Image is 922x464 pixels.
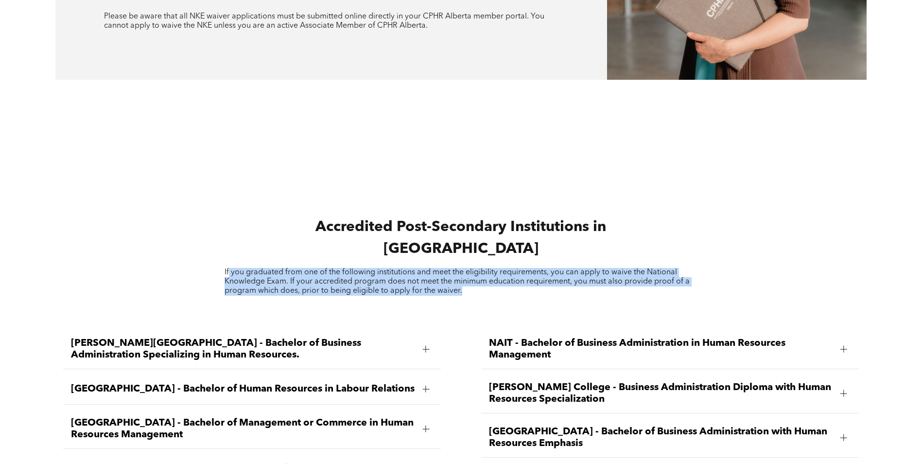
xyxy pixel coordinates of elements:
span: [PERSON_NAME] College - Business Administration Diploma with Human Resources Specialization [489,382,833,405]
span: Please be aware that all NKE waiver applications must be submitted online directly in your CPHR A... [104,13,544,30]
span: Accredited Post-Secondary Institutions in [GEOGRAPHIC_DATA] [315,220,606,256]
span: NAIT - Bachelor of Business Administration in Human Resources Management [489,338,833,361]
span: [GEOGRAPHIC_DATA] - Bachelor of Business Administration with Human Resources Emphasis [489,426,833,449]
span: [PERSON_NAME][GEOGRAPHIC_DATA] - Bachelor of Business Administration Specializing in Human Resour... [71,338,415,361]
span: If you graduated from one of the following institutions and meet the eligibility requirements, yo... [225,268,690,295]
span: [GEOGRAPHIC_DATA] - Bachelor of Human Resources in Labour Relations [71,383,415,395]
span: [GEOGRAPHIC_DATA] - Bachelor of Management or Commerce in Human Resources Management [71,417,415,441]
